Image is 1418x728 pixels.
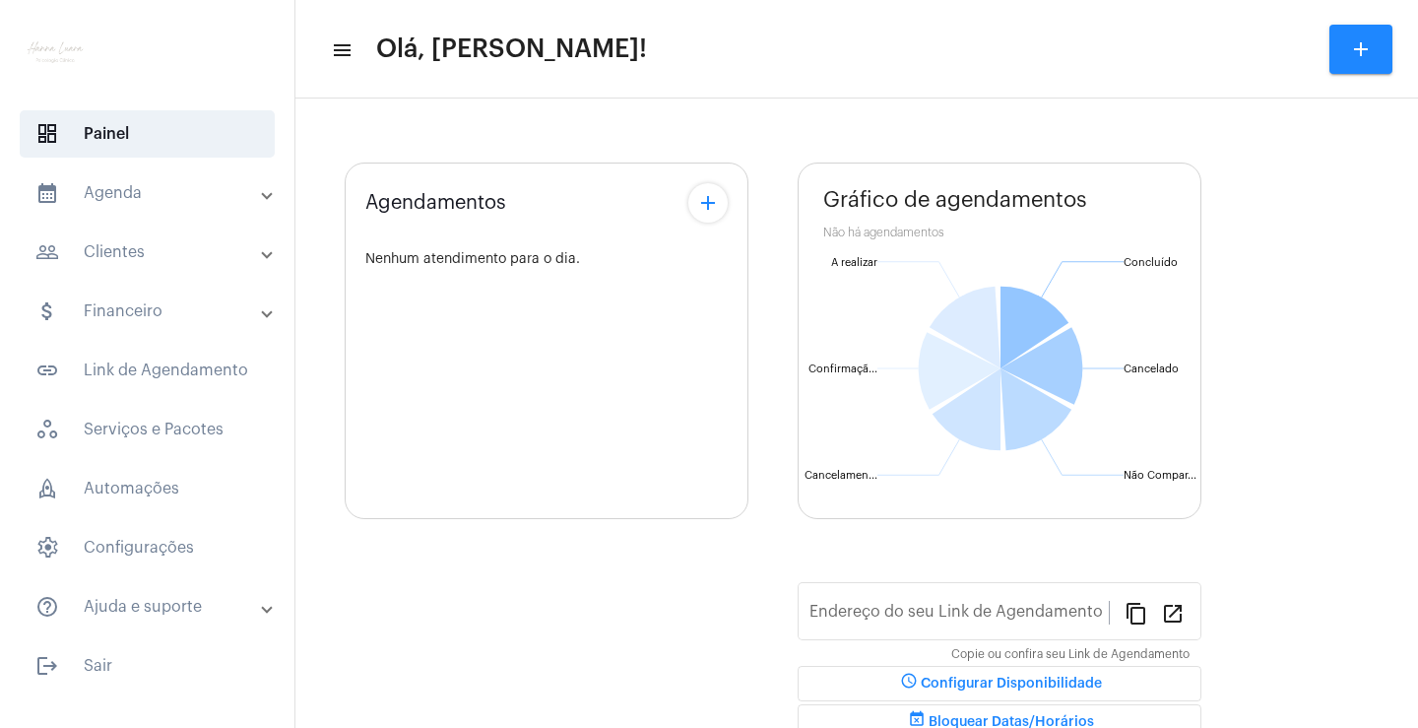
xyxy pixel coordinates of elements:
text: Concluído [1124,257,1178,268]
mat-panel-title: Agenda [35,181,263,205]
span: Gráfico de agendamentos [823,188,1087,212]
mat-icon: content_copy [1125,601,1148,625]
mat-panel-title: Financeiro [35,299,263,323]
text: Cancelamen... [805,470,877,481]
img: f9e0517c-2aa2-1b6c-d26d-1c000eb5ca88.png [16,10,95,89]
mat-icon: sidenav icon [35,240,59,264]
span: Configurações [20,524,275,571]
mat-panel-title: Ajuda e suporte [35,595,263,619]
span: Link de Agendamento [20,347,275,394]
span: sidenav icon [35,477,59,500]
mat-icon: schedule [897,672,921,695]
span: Sair [20,642,275,690]
mat-icon: sidenav icon [35,299,59,323]
mat-icon: sidenav icon [331,38,351,62]
mat-icon: sidenav icon [35,595,59,619]
span: sidenav icon [35,536,59,560]
button: Configurar Disponibilidade [798,666,1201,701]
text: Confirmaçã... [808,364,877,375]
span: Painel [20,110,275,158]
mat-icon: add [1349,37,1373,61]
mat-icon: sidenav icon [35,181,59,205]
span: Agendamentos [365,192,506,214]
text: Cancelado [1124,364,1179,374]
span: Configurar Disponibilidade [897,677,1102,691]
span: sidenav icon [35,122,59,146]
mat-expansion-panel-header: sidenav iconAgenda [12,169,294,217]
span: sidenav icon [35,418,59,441]
text: A realizar [831,257,877,268]
span: Serviços e Pacotes [20,406,275,453]
mat-panel-title: Clientes [35,240,263,264]
mat-expansion-panel-header: sidenav iconFinanceiro [12,288,294,335]
span: Olá, [PERSON_NAME]! [376,33,647,65]
mat-expansion-panel-header: sidenav iconAjuda e suporte [12,583,294,630]
input: Link [809,607,1109,625]
mat-icon: sidenav icon [35,654,59,678]
mat-icon: open_in_new [1161,601,1185,625]
mat-icon: sidenav icon [35,359,59,382]
mat-expansion-panel-header: sidenav iconClientes [12,229,294,276]
div: Nenhum atendimento para o dia. [365,252,728,267]
text: Não Compar... [1124,470,1196,481]
mat-hint: Copie ou confira seu Link de Agendamento [951,648,1190,662]
span: Automações [20,465,275,512]
mat-icon: add [696,191,720,215]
